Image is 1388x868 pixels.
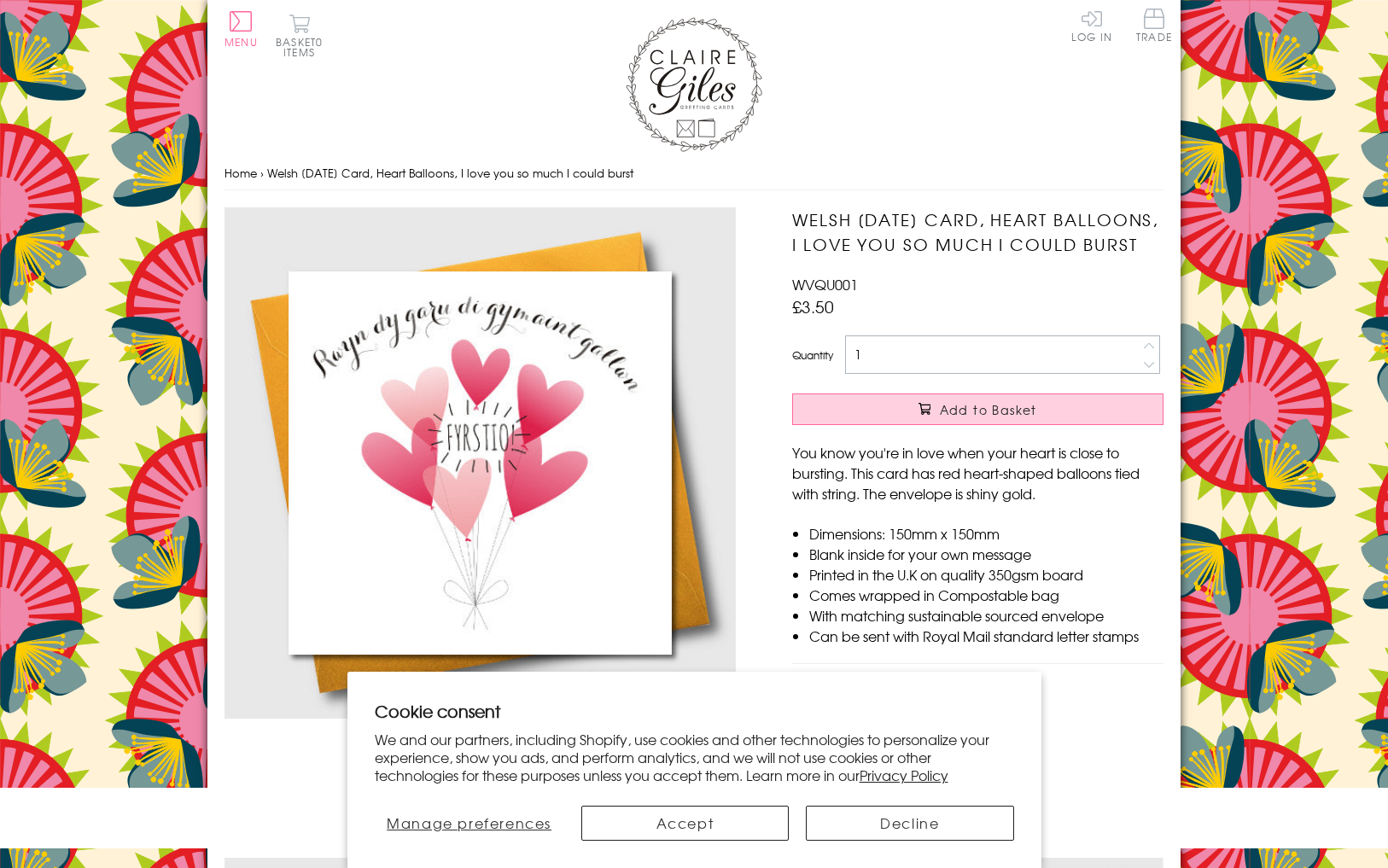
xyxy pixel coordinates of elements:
button: Accept [581,806,789,841]
h1: Welsh [DATE] Card, Heart Balloons, I love you so much I could burst [792,207,1163,257]
button: Add to Basket [792,393,1163,425]
img: Claire Giles Greetings Cards [626,17,762,152]
span: › [260,165,264,181]
button: Basket0 items [276,14,323,57]
h2: Cookie consent [375,699,1014,723]
span: WVQU001 [792,274,858,294]
li: Printed in the U.K on quality 350gsm board [809,564,1163,585]
button: Manage preferences [375,806,564,841]
img: Welsh Valentine's Day Card, Heart Balloons, I love you so much I could burst [225,207,737,719]
span: Trade [1136,9,1172,42]
span: Manage preferences [387,813,551,833]
li: With matching sustainable sourced envelope [809,605,1163,626]
span: Add to Basket [940,401,1037,418]
p: You know you're in love when your heart is close to bursting. This card has red heart-shaped ball... [792,442,1163,504]
a: Home [225,165,257,181]
li: Blank inside for your own message [809,544,1163,564]
a: Log In [1071,9,1112,42]
span: Welsh [DATE] Card, Heart Balloons, I love you so much I could burst [267,165,633,181]
button: Decline [806,806,1013,841]
span: £3.50 [792,294,834,318]
li: Comes wrapped in Compostable bag [809,585,1163,605]
button: Menu [225,11,258,47]
span: 0 items [283,34,323,60]
li: Dimensions: 150mm x 150mm [809,523,1163,544]
p: We and our partners, including Shopify, use cookies and other technologies to personalize your ex... [375,731,1014,784]
a: Trade [1136,9,1172,45]
li: Can be sent with Royal Mail standard letter stamps [809,626,1163,646]
nav: breadcrumbs [225,156,1163,191]
label: Quantity [792,347,833,363]
a: Privacy Policy [860,765,948,785]
span: Menu [225,34,258,50]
